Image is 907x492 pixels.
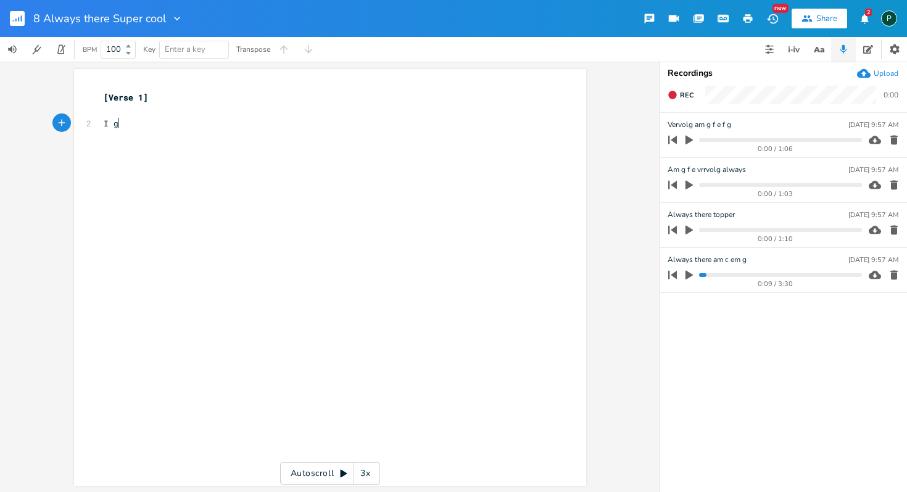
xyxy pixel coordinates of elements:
div: Autoscroll [280,462,380,485]
div: 0:00 [884,91,898,99]
button: 2 [852,7,877,30]
button: Share [792,9,847,28]
span: Rec [680,91,694,100]
div: 0:09 / 3:30 [689,281,862,287]
div: Recordings [668,69,900,78]
button: New [760,7,785,30]
div: Key [143,46,155,53]
div: [DATE] 9:57 AM [848,166,898,173]
button: P [881,4,897,33]
div: 0:00 / 1:10 [689,236,862,242]
div: [DATE] 9:57 AM [848,121,898,128]
span: I g [104,118,118,129]
span: Always there topper [668,209,735,221]
button: Upload [857,67,898,80]
div: New [772,4,789,13]
span: Always there am c em g [668,254,747,266]
div: Transpose [236,46,270,53]
span: Vervolg am g f e f g [668,119,731,131]
button: Rec [663,85,698,105]
div: Upload [874,68,898,78]
span: Enter a key [165,44,205,55]
div: [DATE] 9:57 AM [848,211,898,218]
div: Piepo [881,10,897,27]
div: BPM [83,46,97,53]
div: Share [816,13,837,24]
span: 8 Always there Super cool [33,13,166,24]
span: Am g f e vrrvolg always [668,164,746,176]
div: 3x [354,462,376,485]
div: 2 [865,9,872,16]
div: 0:00 / 1:03 [689,191,862,197]
div: 0:00 / 1:06 [689,146,862,152]
span: [Verse 1] [104,92,148,103]
div: [DATE] 9:57 AM [848,256,898,263]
